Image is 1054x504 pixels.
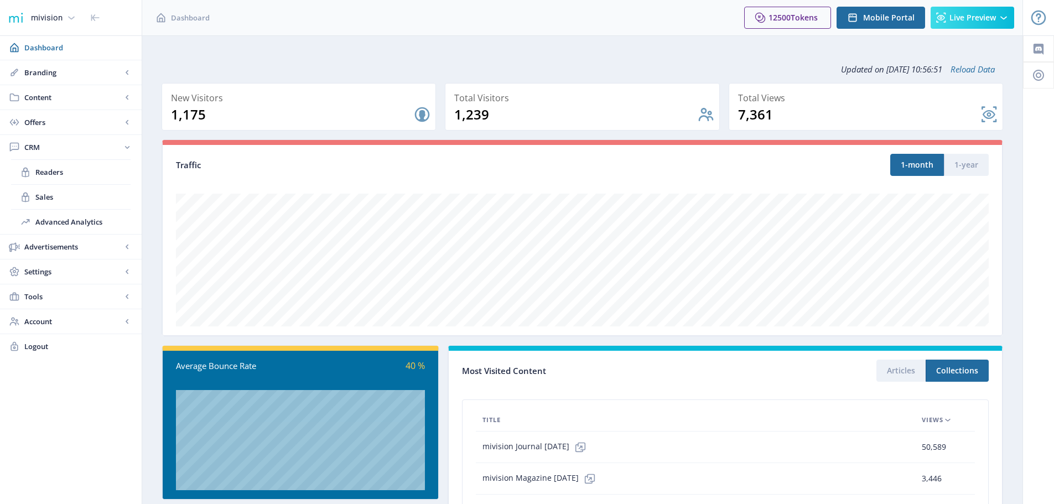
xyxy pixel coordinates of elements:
button: Live Preview [931,7,1014,29]
span: Offers [24,117,122,128]
div: Total Views [738,90,998,106]
span: mivision Journal [DATE] [482,436,591,458]
span: Advertisements [24,241,122,252]
button: 12500Tokens [744,7,831,29]
a: Advanced Analytics [11,210,131,234]
div: Average Bounce Rate [176,360,300,372]
div: 1,175 [171,106,413,123]
span: Dashboard [171,12,210,23]
div: Traffic [176,159,583,172]
div: Most Visited Content [462,362,725,380]
span: Live Preview [949,13,996,22]
span: 50,589 [922,440,946,454]
div: New Visitors [171,90,431,106]
span: Sales [35,191,131,202]
span: Tokens [791,12,818,23]
span: CRM [24,142,122,153]
span: Content [24,92,122,103]
span: Readers [35,167,131,178]
button: Collections [926,360,989,382]
div: Updated on [DATE] 10:56:51 [162,55,1003,83]
span: 40 % [406,360,425,372]
span: Mobile Portal [863,13,915,22]
span: Advanced Analytics [35,216,131,227]
div: 1,239 [454,106,697,123]
span: Title [482,413,501,427]
a: Reload Data [942,64,995,75]
button: Articles [876,360,926,382]
div: 7,361 [738,106,980,123]
button: 1-year [944,154,989,176]
img: 1f20cf2a-1a19-485c-ac21-848c7d04f45b.png [7,9,24,27]
span: Dashboard [24,42,133,53]
span: mivision Magazine [DATE] [482,467,601,490]
span: Logout [24,341,133,352]
div: mivision [31,6,63,30]
button: 1-month [890,154,944,176]
span: Views [922,413,943,427]
a: Readers [11,160,131,184]
button: Mobile Portal [837,7,925,29]
a: Sales [11,185,131,209]
span: 3,446 [922,472,942,485]
span: Tools [24,291,122,302]
div: Total Visitors [454,90,714,106]
span: Branding [24,67,122,78]
span: Account [24,316,122,327]
span: Settings [24,266,122,277]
